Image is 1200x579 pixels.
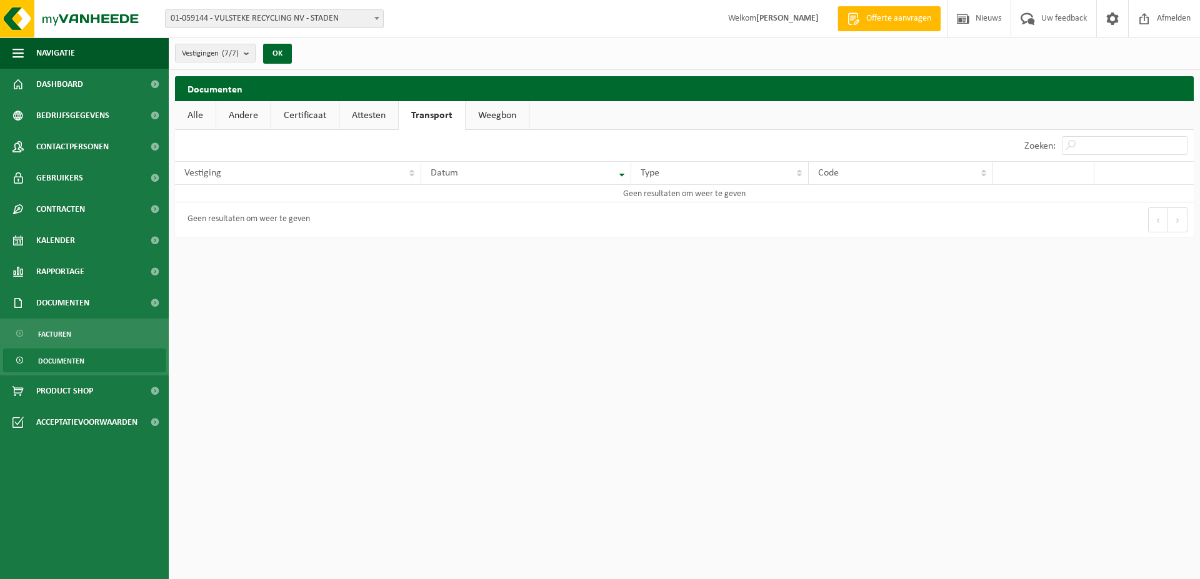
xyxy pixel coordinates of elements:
[399,101,465,130] a: Transport
[1168,207,1187,232] button: Next
[36,287,89,319] span: Documenten
[182,44,239,63] span: Vestigingen
[38,349,84,373] span: Documenten
[641,168,659,178] span: Type
[36,225,75,256] span: Kalender
[36,69,83,100] span: Dashboard
[184,168,221,178] span: Vestiging
[818,168,839,178] span: Code
[175,101,216,130] a: Alle
[36,407,137,438] span: Acceptatievoorwaarden
[863,12,934,25] span: Offerte aanvragen
[3,322,166,345] a: Facturen
[1148,207,1168,232] button: Previous
[466,101,529,130] a: Weegbon
[181,209,310,231] div: Geen resultaten om weer te geven
[36,100,109,131] span: Bedrijfsgegevens
[271,101,339,130] a: Certificaat
[216,101,271,130] a: Andere
[756,14,819,23] strong: [PERSON_NAME]
[36,375,93,407] span: Product Shop
[339,101,398,130] a: Attesten
[36,131,109,162] span: Contactpersonen
[1024,141,1056,151] label: Zoeken:
[38,322,71,346] span: Facturen
[222,49,239,57] count: (7/7)
[36,37,75,69] span: Navigatie
[263,44,292,64] button: OK
[36,256,84,287] span: Rapportage
[837,6,941,31] a: Offerte aanvragen
[175,185,1194,202] td: Geen resultaten om weer te geven
[165,9,384,28] span: 01-059144 - VULSTEKE RECYCLING NV - STADEN
[175,76,1194,101] h2: Documenten
[166,10,383,27] span: 01-059144 - VULSTEKE RECYCLING NV - STADEN
[36,194,85,225] span: Contracten
[3,349,166,372] a: Documenten
[431,168,458,178] span: Datum
[175,44,256,62] button: Vestigingen(7/7)
[36,162,83,194] span: Gebruikers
